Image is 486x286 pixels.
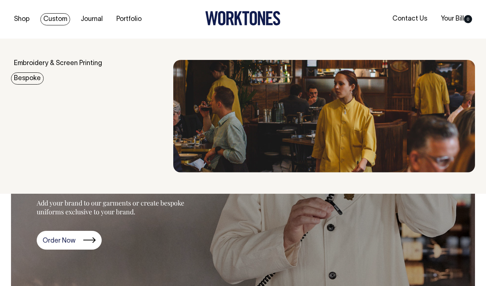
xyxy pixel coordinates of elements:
img: Bespoke [173,60,475,172]
a: Custom [40,13,70,25]
a: Order Now [37,231,102,250]
a: Shop [11,13,33,25]
a: Contact Us [389,13,430,25]
a: Portfolio [113,13,145,25]
a: Embroidery & Screen Printing [11,57,105,69]
a: Bespoke [11,72,44,85]
a: Your Bill0 [438,13,475,25]
p: Add your brand to our garments or create bespoke uniforms exclusive to your brand. [37,199,202,216]
span: 0 [464,15,472,23]
a: Journal [78,13,106,25]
